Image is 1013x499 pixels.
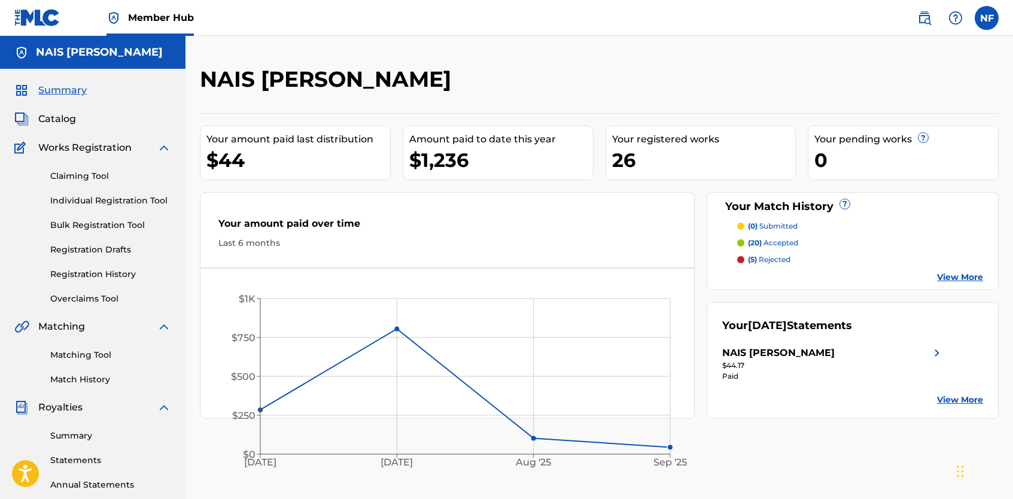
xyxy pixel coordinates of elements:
[975,6,999,30] div: User Menu
[38,83,87,98] span: Summary
[722,360,944,371] div: $44.17
[14,112,76,126] a: CatalogCatalog
[814,147,998,174] div: 0
[912,6,936,30] a: Public Search
[748,238,798,248] p: accepted
[50,479,171,491] a: Annual Statements
[38,112,76,126] span: Catalog
[14,141,30,155] img: Works Registration
[937,394,983,406] a: View More
[953,442,1013,499] iframe: Chat Widget
[157,400,171,415] img: expand
[737,221,983,232] a: (0) submitted
[948,11,963,25] img: help
[722,371,944,382] div: Paid
[409,147,593,174] div: $1,236
[50,454,171,467] a: Statements
[50,194,171,207] a: Individual Registration Tool
[930,346,944,360] img: right chevron icon
[748,221,798,232] p: submitted
[14,400,29,415] img: Royalties
[722,346,835,360] div: NAIS [PERSON_NAME]
[722,346,944,382] a: NAIS [PERSON_NAME]right chevron icon$44.17Paid
[50,244,171,256] a: Registration Drafts
[107,11,121,25] img: Top Rightsholder
[232,410,255,421] tspan: $250
[157,320,171,334] img: expand
[36,45,163,59] h5: NAIS FREITAS
[381,457,413,468] tspan: [DATE]
[957,454,964,489] div: Drag
[206,147,390,174] div: $44
[722,318,852,334] div: Your Statements
[38,400,83,415] span: Royalties
[814,132,998,147] div: Your pending works
[38,320,85,334] span: Matching
[653,457,687,468] tspan: Sep '25
[50,219,171,232] a: Bulk Registration Tool
[206,132,390,147] div: Your amount paid last distribution
[748,255,757,264] span: (5)
[239,293,255,305] tspan: $1K
[612,132,796,147] div: Your registered works
[748,238,762,247] span: (20)
[38,141,132,155] span: Works Registration
[840,199,850,209] span: ?
[200,66,457,93] h2: NAIS [PERSON_NAME]
[748,254,790,265] p: rejected
[14,320,29,334] img: Matching
[917,11,932,25] img: search
[157,141,171,155] img: expand
[409,132,593,147] div: Amount paid to date this year
[244,457,276,468] tspan: [DATE]
[50,373,171,386] a: Match History
[14,45,29,60] img: Accounts
[243,449,255,460] tspan: $0
[50,349,171,361] a: Matching Tool
[218,237,676,250] div: Last 6 months
[50,430,171,442] a: Summary
[50,293,171,305] a: Overclaims Tool
[612,147,796,174] div: 26
[50,170,171,182] a: Claiming Tool
[128,11,194,25] span: Member Hub
[918,133,928,142] span: ?
[748,319,787,332] span: [DATE]
[14,112,29,126] img: Catalog
[14,9,60,26] img: MLC Logo
[231,371,255,382] tspan: $500
[722,199,983,215] div: Your Match History
[748,221,758,230] span: (0)
[14,83,87,98] a: SummarySummary
[218,217,676,237] div: Your amount paid over time
[944,6,968,30] div: Help
[937,271,983,284] a: View More
[14,83,29,98] img: Summary
[50,268,171,281] a: Registration History
[737,238,983,248] a: (20) accepted
[515,457,551,468] tspan: Aug '25
[737,254,983,265] a: (5) rejected
[979,322,1013,418] iframe: Resource Center
[232,332,255,343] tspan: $750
